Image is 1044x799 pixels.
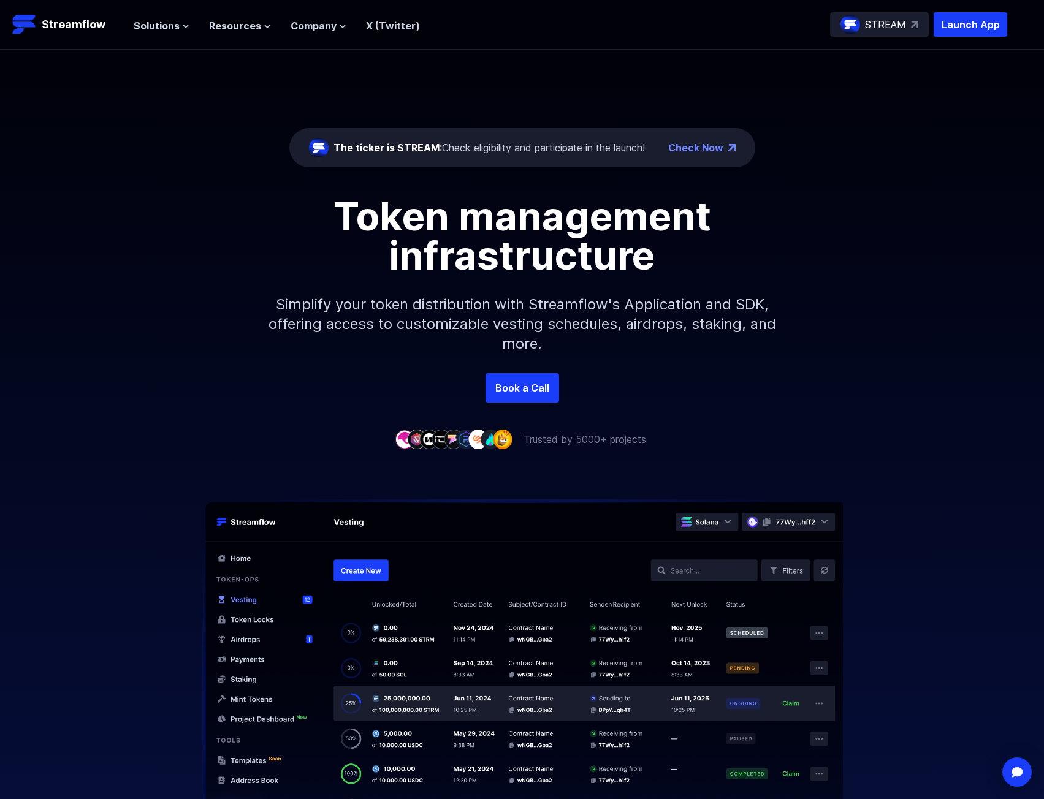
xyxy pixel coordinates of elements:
img: Streamflow Logo [12,12,37,37]
img: streamflow-logo-circle.png [840,15,860,34]
button: Solutions [134,18,189,33]
p: STREAM [865,17,906,32]
img: company-8 [481,430,500,449]
div: Open Intercom Messenger [1002,757,1032,787]
img: top-right-arrow.svg [911,21,918,28]
h1: Token management infrastructure [246,197,798,275]
img: company-4 [432,430,451,449]
img: top-right-arrow.png [728,144,736,151]
a: Check Now [668,140,723,155]
img: company-3 [419,430,439,449]
p: Simplify your token distribution with Streamflow's Application and SDK, offering access to custom... [259,275,786,373]
img: company-2 [407,430,427,449]
span: Resources [209,18,261,33]
img: company-5 [444,430,463,449]
div: Check eligibility and participate in the launch! [333,140,645,155]
a: STREAM [830,12,929,37]
a: Streamflow [12,12,121,37]
button: Launch App [934,12,1007,37]
a: X (Twitter) [366,20,420,32]
button: Company [291,18,346,33]
button: Resources [209,18,271,33]
img: company-7 [468,430,488,449]
img: streamflow-logo-circle.png [309,138,329,157]
img: company-6 [456,430,476,449]
span: Solutions [134,18,180,33]
a: Book a Call [486,373,559,403]
img: company-9 [493,430,512,449]
p: Trusted by 5000+ projects [524,432,646,447]
img: company-1 [395,430,414,449]
span: The ticker is STREAM: [333,142,442,154]
span: Company [291,18,337,33]
p: Streamflow [42,16,105,33]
